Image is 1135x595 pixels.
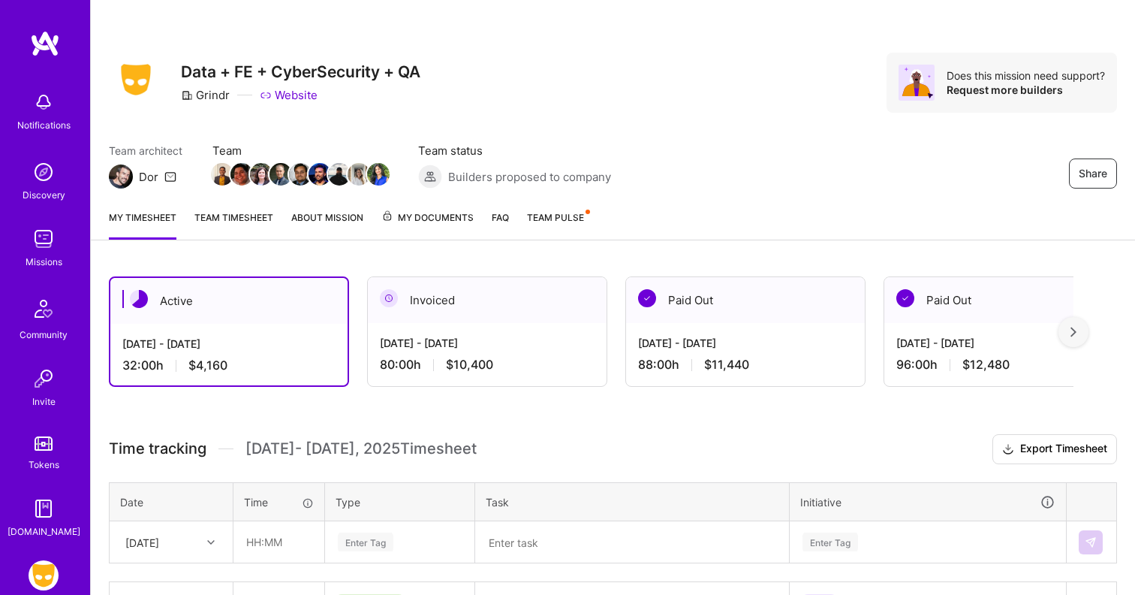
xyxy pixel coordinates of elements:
a: Team Member Avatar [271,162,291,187]
div: Grindr [181,87,230,103]
th: Date [110,482,233,521]
div: Invoiced [368,277,607,323]
span: Builders proposed to company [448,169,611,185]
div: [DATE] - [DATE] [896,335,1111,351]
div: [DOMAIN_NAME] [8,524,80,539]
a: My Documents [381,210,474,240]
img: Paid Out [638,289,656,307]
img: Team Member Avatar [309,163,331,186]
a: FAQ [492,210,509,240]
img: Team Member Avatar [289,163,312,186]
img: Team Member Avatar [367,163,390,186]
img: Team Architect [109,165,133,189]
span: $10,400 [446,357,493,373]
a: About Mission [291,210,363,240]
button: Share [1069,159,1117,189]
div: [DATE] - [DATE] [638,335,853,351]
div: Paid Out [884,277,1123,323]
img: Grindr: Data + FE + CyberSecurity + QA [29,560,59,590]
span: Share [1079,166,1107,181]
img: teamwork [29,224,59,254]
img: Team Member Avatar [328,163,351,186]
img: guide book [29,494,59,524]
div: Dor [139,169,158,185]
a: Website [260,87,318,103]
div: Time [244,494,314,510]
div: 80:00 h [380,357,595,373]
i: icon Chevron [207,539,215,546]
div: Active [110,278,348,324]
img: tokens [35,436,53,451]
img: Submit [1085,536,1097,548]
button: Export Timesheet [992,434,1117,464]
div: [DATE] - [DATE] [380,335,595,351]
span: [DATE] - [DATE] , 2025 Timesheet [245,439,477,458]
a: Team Member Avatar [310,162,330,187]
a: Team Member Avatar [232,162,251,187]
img: Invite [29,364,59,394]
span: $11,440 [704,357,749,373]
i: icon Mail [164,171,176,183]
span: Team [212,143,388,159]
div: 32:00 h [122,358,336,373]
a: Team Member Avatar [251,162,271,187]
div: Does this mission need support? [947,68,1105,83]
div: Request more builders [947,83,1105,97]
img: right [1070,327,1076,337]
a: My timesheet [109,210,176,240]
img: Community [26,291,62,327]
img: Team Member Avatar [348,163,370,186]
div: Invite [32,394,56,409]
div: Enter Tag [802,530,858,554]
th: Type [325,482,475,521]
span: $4,160 [188,358,227,373]
div: Enter Tag [338,530,393,554]
a: Grindr: Data + FE + CyberSecurity + QA [25,560,62,590]
div: Missions [26,254,62,270]
span: Team architect [109,143,182,159]
img: discovery [29,157,59,187]
div: Community [20,327,68,343]
th: Task [475,482,790,521]
img: Avatar [899,65,935,101]
img: Invoiced [380,289,398,307]
a: Team Member Avatar [330,162,349,187]
img: Team Member Avatar [269,163,292,186]
img: logo [30,30,60,57]
img: Team Member Avatar [230,163,253,186]
div: 88:00 h [638,357,853,373]
img: Company Logo [109,59,163,100]
input: HH:MM [234,522,324,562]
img: Team Member Avatar [250,163,272,186]
i: icon Download [1002,442,1014,458]
div: Notifications [17,117,71,133]
div: [DATE] [125,534,159,550]
img: bell [29,87,59,117]
a: Team Member Avatar [349,162,369,187]
img: Team Member Avatar [211,163,233,186]
span: My Documents [381,210,474,226]
span: Time tracking [109,439,206,458]
a: Team Member Avatar [291,162,310,187]
a: Team Member Avatar [369,162,388,187]
div: [DATE] - [DATE] [122,336,336,352]
i: icon CompanyGray [181,89,193,101]
div: Initiative [800,494,1055,511]
span: Team Pulse [527,212,584,223]
div: Tokens [29,457,59,473]
img: Active [130,290,148,308]
a: Team Pulse [527,210,589,240]
span: $12,480 [962,357,1010,373]
img: Paid Out [896,289,914,307]
span: Team status [418,143,611,159]
div: Paid Out [626,277,865,323]
h3: Data + FE + CyberSecurity + QA [181,62,420,81]
img: Builders proposed to company [418,165,442,189]
a: Team Member Avatar [212,162,232,187]
a: Team timesheet [194,210,273,240]
div: 96:00 h [896,357,1111,373]
div: Discovery [23,187,65,203]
